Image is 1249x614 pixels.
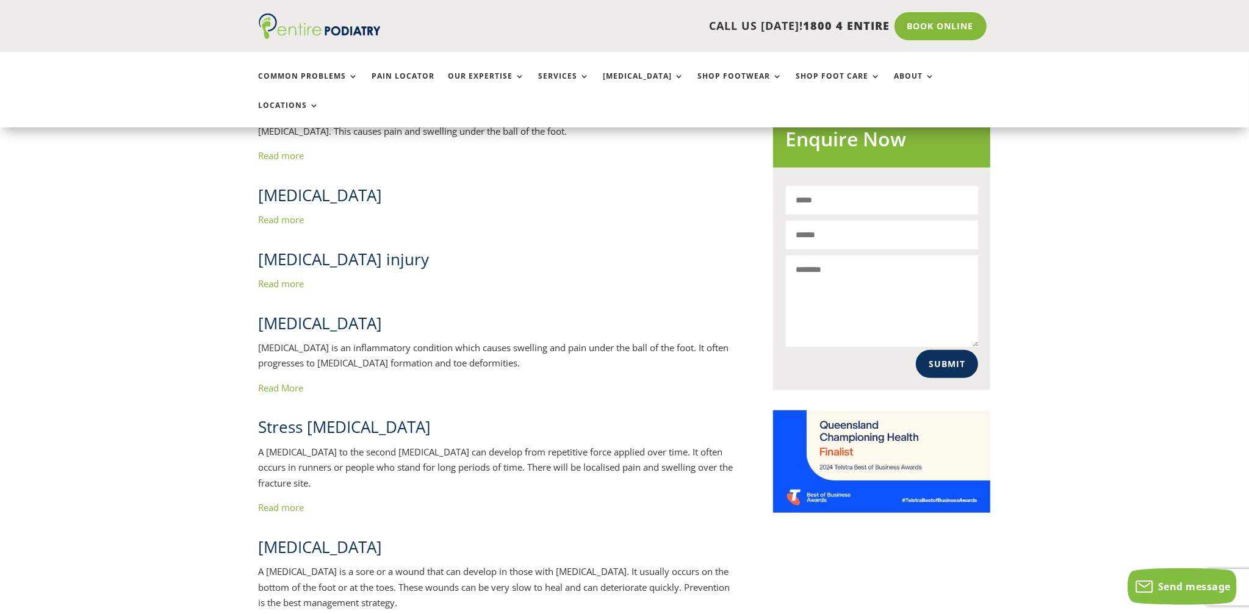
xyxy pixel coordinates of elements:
[259,109,691,137] span: A [MEDICAL_DATA] is an inflamed bursa, which commonly develops between or under the heads of the ...
[259,416,431,438] span: Stress [MEDICAL_DATA]
[259,446,733,489] span: A [MEDICAL_DATA] to the second [MEDICAL_DATA] can develop from repetitive force applied over time...
[259,248,430,270] span: [MEDICAL_DATA] injury
[916,350,978,378] button: Submit
[259,184,383,206] span: [MEDICAL_DATA]
[259,149,304,162] a: Read more
[259,536,383,558] span: [MEDICAL_DATA]
[259,312,383,334] span: [MEDICAL_DATA]
[1158,580,1231,593] span: Send message
[796,72,881,98] a: Shop Foot Care
[894,12,987,40] a: Book Online
[259,341,729,369] span: [MEDICAL_DATA] is an inflammatory condition which causes swelling and pain under the ball of the ...
[259,213,304,226] a: Read more
[603,72,685,98] a: [MEDICAL_DATA]
[773,503,990,515] a: Telstra Business Awards QLD State Finalist - Championing Health Category
[773,410,990,513] img: Telstra Business Awards QLD State Finalist - Championing Health Category
[259,29,381,41] a: Entire Podiatry
[894,72,935,98] a: About
[372,72,435,98] a: Pain Locator
[448,72,525,98] a: Our Expertise
[259,382,304,394] a: Read More
[804,18,890,33] span: 1800 4 ENTIRE
[259,72,359,98] a: Common Problems
[1128,568,1237,605] button: Send message
[259,13,381,39] img: logo (1)
[539,72,590,98] a: Services
[259,565,730,609] span: A [MEDICAL_DATA] is a sore or a wound that can develop in those with [MEDICAL_DATA]. It usually o...
[259,277,304,290] a: Read more
[259,501,304,513] a: Read more
[785,126,978,159] h2: Enquire Now
[259,101,320,127] a: Locations
[698,72,783,98] a: Shop Footwear
[428,18,890,34] p: CALL US [DATE]!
